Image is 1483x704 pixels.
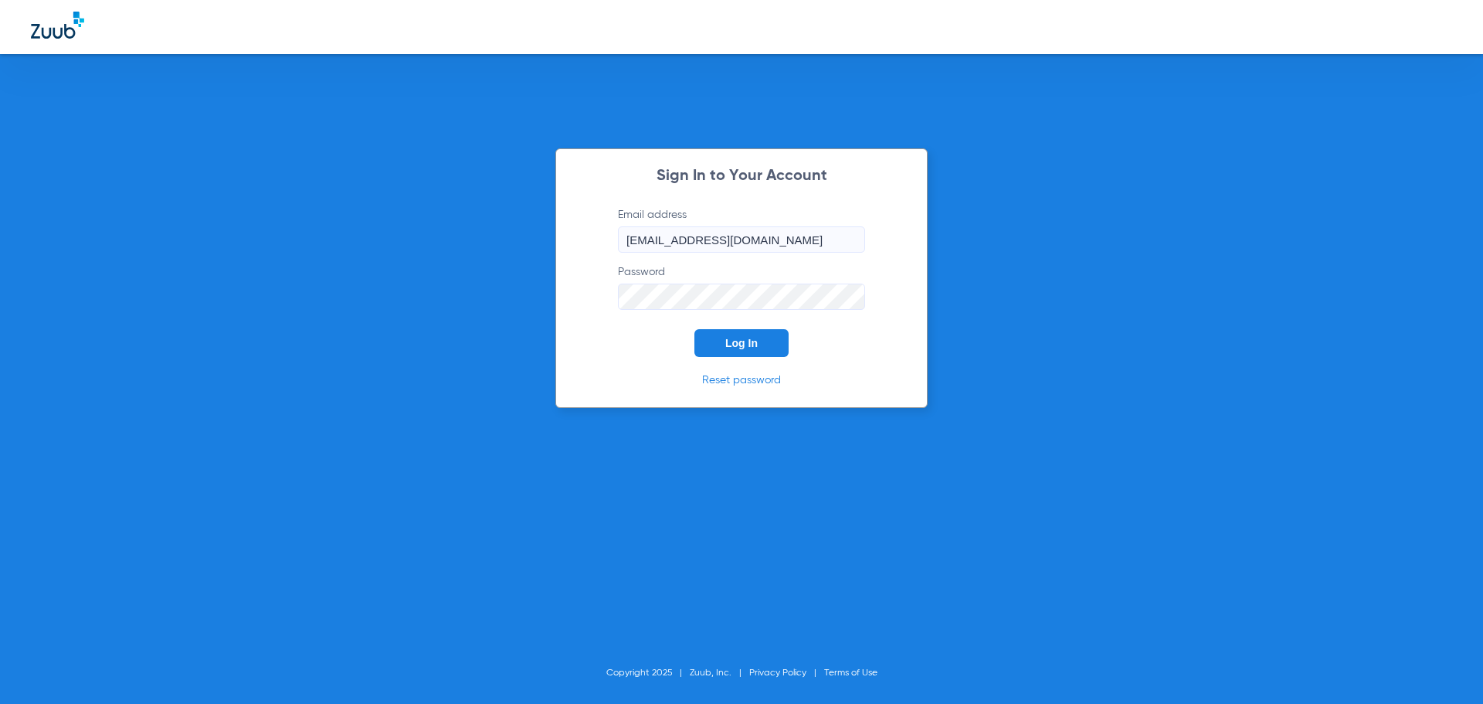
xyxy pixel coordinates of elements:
[824,668,877,678] a: Terms of Use
[749,668,806,678] a: Privacy Policy
[694,329,789,357] button: Log In
[618,207,865,253] label: Email address
[618,226,865,253] input: Email address
[702,375,781,386] a: Reset password
[618,264,865,310] label: Password
[31,12,84,39] img: Zuub Logo
[606,665,690,681] li: Copyright 2025
[690,665,749,681] li: Zuub, Inc.
[595,168,888,184] h2: Sign In to Your Account
[618,284,865,310] input: Password
[725,337,758,349] span: Log In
